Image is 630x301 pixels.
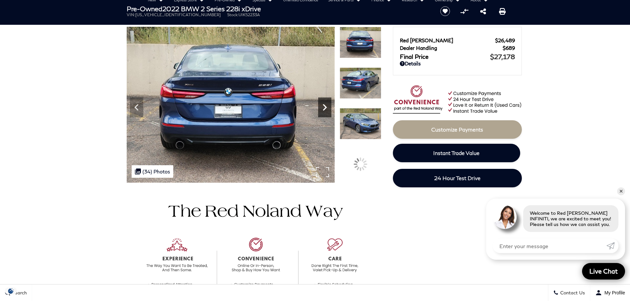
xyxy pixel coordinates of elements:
span: $26,489 [495,37,515,43]
span: Final Price [400,53,490,60]
span: Dealer Handling [400,45,503,51]
div: (34) Photos [132,165,173,178]
span: Red [PERSON_NAME] [400,37,495,43]
div: Next [318,97,331,117]
button: Open user profile menu [590,284,630,301]
img: Used 2022 Blue Metallic BMW 228i xDrive image 12 [340,27,381,58]
a: 24 Hour Test Drive [393,169,522,187]
button: Compare Vehicle [459,6,469,16]
h1: 2022 BMW 2 Series 228i xDrive [127,5,429,12]
a: Live Chat [582,263,625,280]
div: Previous [130,97,143,117]
button: Save vehicle [438,6,452,17]
a: Print this Pre-Owned 2022 BMW 2 Series 228i xDrive [499,7,506,15]
span: My Profile [602,290,625,295]
span: Customize Payments [431,126,483,132]
section: Click to Open Cookie Consent Modal [3,287,19,294]
div: Welcome to Red [PERSON_NAME] INFINITI, we are excited to meet you! Please tell us how we can assi... [523,205,618,232]
strong: Pre-Owned [127,5,162,13]
a: Instant Trade Value [393,144,520,162]
img: Used 2022 Blue Metallic BMW 228i xDrive image 13 [340,67,381,99]
span: Stock: [227,12,238,17]
span: [US_VEHICLE_IDENTIFICATION_NUMBER] [135,12,221,17]
a: Final Price $27,178 [400,53,515,60]
img: Used 2022 Blue Metallic BMW 228i xDrive image 12 [127,27,335,183]
span: 24 Hour Test Drive [434,175,481,181]
span: $689 [503,45,515,51]
span: UIK52233A [238,12,260,17]
a: Share this Pre-Owned 2022 BMW 2 Series 228i xDrive [480,7,486,15]
img: Used 2022 Blue Metallic BMW 228i xDrive image 14 [340,108,381,139]
a: Submit [607,239,618,253]
span: Search [10,290,27,296]
span: $27,178 [490,53,515,60]
img: Opt-Out Icon [3,287,19,294]
img: Agent profile photo [493,205,517,229]
a: Customize Payments [393,120,522,139]
span: Live Chat [586,267,621,275]
span: Contact Us [559,290,585,296]
span: VIN: [127,12,135,17]
a: Red [PERSON_NAME] $26,489 [400,37,515,43]
span: Instant Trade Value [433,150,480,156]
a: Details [400,60,515,66]
input: Enter your message [493,239,607,253]
a: Dealer Handling $689 [400,45,515,51]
